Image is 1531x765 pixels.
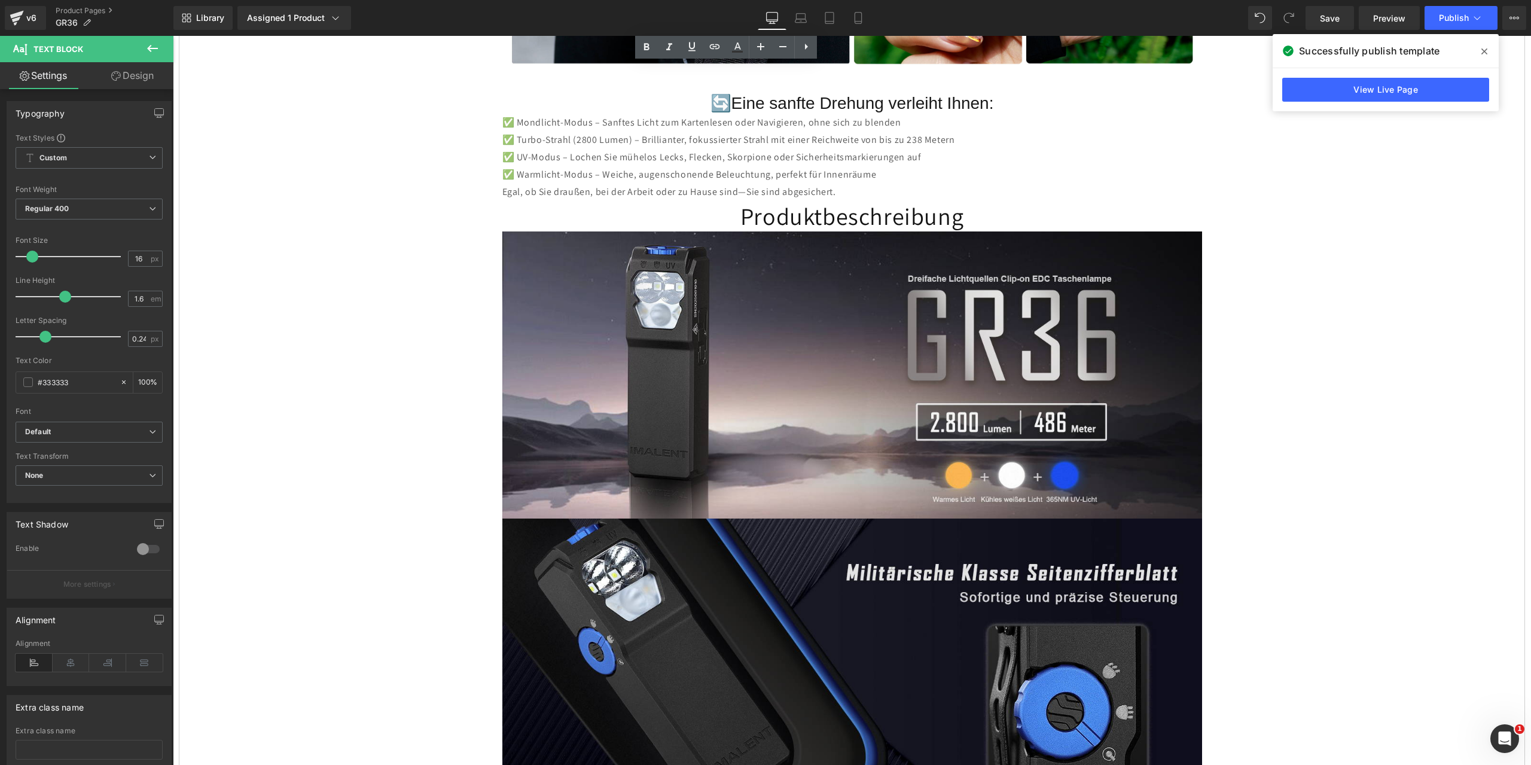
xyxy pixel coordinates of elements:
div: Letter Spacing [16,316,163,325]
button: Redo [1277,6,1301,30]
span: Save [1320,12,1340,25]
div: Alignment [16,608,56,625]
div: Font Size [16,236,163,245]
div: Font Weight [16,185,163,194]
span: Publish [1439,13,1469,23]
div: Assigned 1 Product [247,12,341,24]
a: Preview [1359,6,1420,30]
i: Default [25,427,51,437]
b: None [25,471,44,480]
a: Laptop [786,6,815,30]
b: Regular 400 [25,204,69,213]
button: Undo [1248,6,1272,30]
h1: Produktbeschreibung [330,164,1029,196]
span: GR36 [56,18,78,28]
button: Publish [1425,6,1498,30]
div: Extra class name [16,696,84,712]
span: Preview [1373,12,1405,25]
img: IMALENT LD35 Wiederaufladbare EDC Taschenlampe [330,196,1029,483]
div: Text Transform [16,452,163,461]
a: v6 [5,6,46,30]
div: v6 [24,10,39,26]
button: More [1502,6,1526,30]
iframe: Intercom live chat [1490,724,1519,753]
div: Text Styles [16,133,163,142]
a: Product Pages [56,6,173,16]
span: Library [196,13,224,23]
input: Color [38,376,114,389]
a: Desktop [758,6,786,30]
a: View Live Page [1282,78,1489,102]
a: Tablet [815,6,844,30]
div: Extra class name [16,727,163,735]
div: Enable [16,544,125,556]
a: Design [89,62,176,89]
div: Typography [16,102,65,118]
span: Successfully publish template [1299,44,1439,58]
div: Font [16,407,163,416]
span: Text Block [33,44,83,54]
a: New Library [173,6,233,30]
div: % [133,372,162,393]
p: ✅ Mondlicht-Modus – Sanftes Licht zum Kartenlesen oder Navigieren, ohne sich zu blenden ✅ Turbo-S... [330,78,1029,164]
span: px [151,335,161,343]
div: Text Color [16,356,163,365]
p: More settings [63,579,111,590]
b: Custom [39,153,67,163]
div: Alignment [16,639,163,648]
span: px [151,255,161,263]
h3: 🔄Eine sanfte Drehung verleiht Ihnen: [330,56,1029,78]
a: Mobile [844,6,873,30]
span: em [151,295,161,303]
span: 1 [1515,724,1524,734]
button: More settings [7,570,171,598]
div: Line Height [16,276,163,285]
div: Text Shadow [16,513,68,529]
